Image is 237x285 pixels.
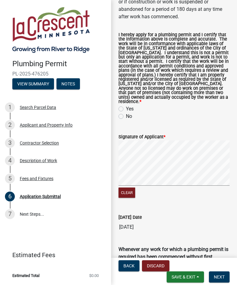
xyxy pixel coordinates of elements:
span: Estimated Total [12,274,39,278]
div: 4 [5,156,15,166]
button: Clear [118,188,135,198]
button: Discard [142,260,169,271]
span: Save & Exit [172,274,195,279]
div: 2 [5,120,15,130]
div: Description of Work [20,158,57,163]
label: No [126,113,132,120]
wm-modal-confirm: Notes [56,82,80,87]
div: Fees and Fixtures [20,176,53,181]
label: [DATE] Date [118,215,142,220]
div: 3 [5,138,15,148]
div: Application Submittal [20,194,61,199]
span: PL-2025-476205 [12,71,99,77]
div: 5 [5,174,15,184]
div: Applicant and Property Info [20,123,73,127]
button: Notes [56,78,80,89]
h4: Plumbing Permit [12,59,106,68]
label: Signature of Applicant [118,135,165,139]
wm-modal-confirm: Summary [12,82,54,87]
div: Search Parcel Data [20,105,56,110]
img: City of La Crescent, Minnesota [12,6,90,53]
button: View Summary [12,78,54,89]
button: Back [118,260,139,271]
label: I hereby apply for a plumbing permit and I certify that the information above is complete and acc... [118,33,230,104]
div: 6 [5,192,15,201]
span: Next [214,274,225,279]
a: Estimated Fees [5,249,101,261]
span: $0.00 [89,274,99,278]
div: 7 [5,209,15,219]
span: Back [123,263,135,268]
label: Yes [126,105,134,113]
div: 1 [5,102,15,112]
div: Contractor Selection [20,141,59,145]
button: Save & Exit [167,271,204,283]
button: Next [209,271,230,283]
